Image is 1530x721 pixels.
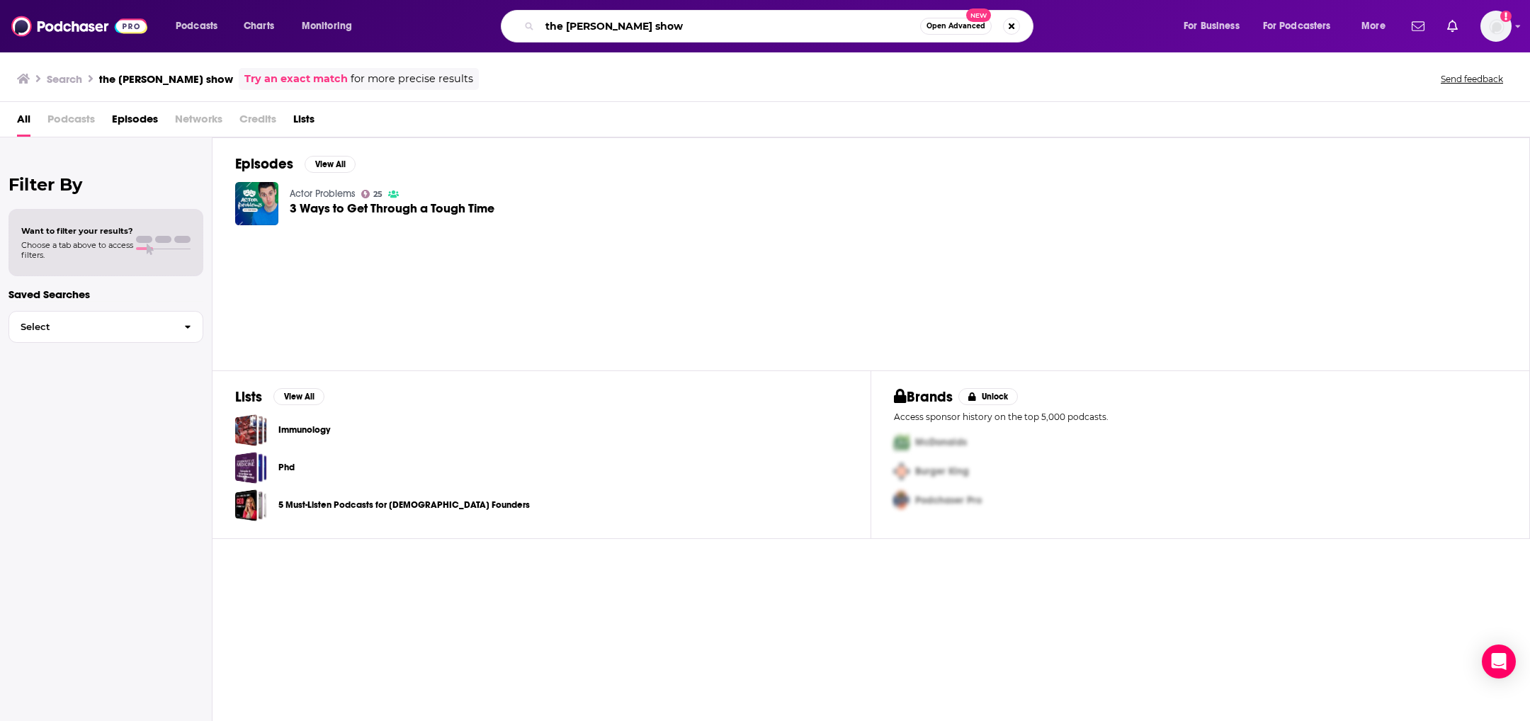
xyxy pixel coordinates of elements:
h3: the [PERSON_NAME] show [99,72,233,86]
a: EpisodesView All [235,155,356,173]
button: Send feedback [1436,73,1507,85]
h2: Filter By [8,174,203,195]
button: Show profile menu [1480,11,1512,42]
h2: Lists [235,388,262,406]
span: Select [9,322,173,331]
img: Third Pro Logo [888,486,915,515]
span: Want to filter your results? [21,226,133,236]
span: Monitoring [302,16,352,36]
h2: Episodes [235,155,293,173]
img: 3 Ways to Get Through a Tough Time [235,182,278,225]
span: Credits [239,108,276,137]
span: New [966,8,992,22]
a: 5 Must-Listen Podcasts for Female Founders [235,489,267,521]
span: Open Advanced [926,23,985,30]
span: Choose a tab above to access filters. [21,240,133,260]
span: for more precise results [351,71,473,87]
a: Try an exact match [244,71,348,87]
a: 25 [361,190,383,198]
p: Access sponsor history on the top 5,000 podcasts. [894,411,1507,422]
svg: Add a profile image [1500,11,1512,22]
span: Podchaser Pro [915,494,982,506]
span: Burger King [915,465,969,477]
button: View All [305,156,356,173]
span: Podcasts [176,16,217,36]
h2: Brands [894,388,953,406]
span: Podcasts [47,108,95,137]
a: Episodes [112,108,158,137]
button: open menu [292,15,370,38]
span: McDonalds [915,436,967,448]
a: 5 Must-Listen Podcasts for [DEMOGRAPHIC_DATA] Founders [278,497,530,513]
a: Actor Problems [290,188,356,200]
div: Open Intercom Messenger [1482,645,1516,679]
img: Second Pro Logo [888,457,915,486]
button: open menu [166,15,236,38]
button: View All [273,388,324,405]
a: Immunology [235,414,267,446]
span: For Business [1184,16,1240,36]
button: Select [8,311,203,343]
a: All [17,108,30,137]
span: 25 [373,191,382,198]
input: Search podcasts, credits, & more... [540,15,920,38]
span: For Podcasters [1263,16,1331,36]
a: 3 Ways to Get Through a Tough Time [290,203,494,215]
span: Logged in as ehladik [1480,11,1512,42]
button: open menu [1351,15,1403,38]
button: open menu [1174,15,1257,38]
a: Lists [293,108,314,137]
div: Search podcasts, credits, & more... [514,10,1047,42]
a: Show notifications dropdown [1441,14,1463,38]
h3: Search [47,72,82,86]
button: open menu [1254,15,1351,38]
a: Immunology [278,422,330,438]
a: Show notifications dropdown [1406,14,1430,38]
img: User Profile [1480,11,1512,42]
a: ListsView All [235,388,324,406]
img: Podchaser - Follow, Share and Rate Podcasts [11,13,147,40]
span: Charts [244,16,274,36]
img: First Pro Logo [888,428,915,457]
p: Saved Searches [8,288,203,301]
a: Phd [235,452,267,484]
span: More [1361,16,1385,36]
a: Charts [234,15,283,38]
button: Unlock [958,388,1019,405]
button: Open AdvancedNew [920,18,992,35]
span: Networks [175,108,222,137]
a: Phd [278,460,295,475]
